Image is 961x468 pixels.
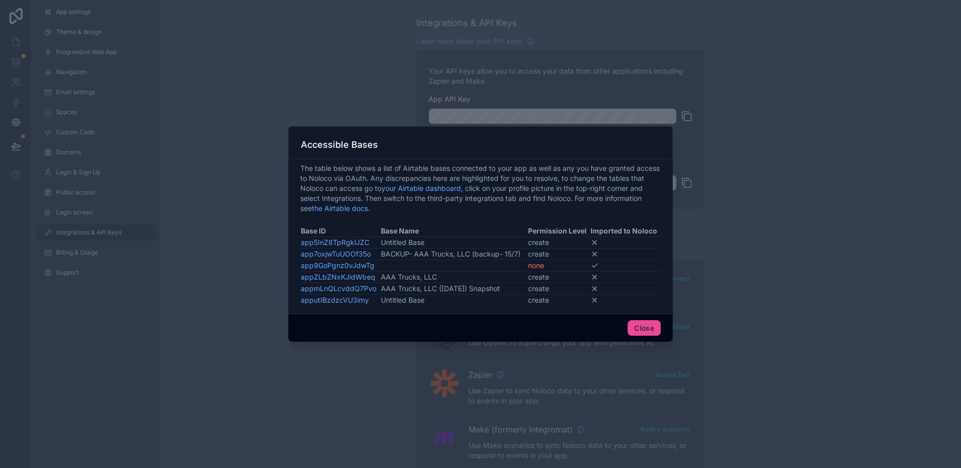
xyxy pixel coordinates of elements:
[300,225,380,237] th: Base ID
[528,260,590,271] td: none
[380,248,528,260] td: BACKUP- AAA Trucks, LLC (backup- 15/7)
[300,163,661,213] span: The table below shows a list of Airtable bases connected to your app as well as any you have gran...
[301,238,369,247] a: app5InZ8TpRgklJZC
[590,225,661,237] th: Imported to Noloco
[528,237,590,248] td: create
[301,284,376,293] a: appmLnQLcvddQ7Pvo
[301,250,371,258] a: app7oxjwTuUOOf35o
[528,294,590,306] td: create
[380,237,528,248] td: Untitled Base
[528,248,590,260] td: create
[528,225,590,237] th: Permission Level
[380,294,528,306] td: Untitled Base
[528,271,590,283] td: create
[301,139,378,151] h3: Accessible Bases
[301,296,369,304] a: apputIBzdzcVU3imy
[301,273,375,281] a: appZLbZNxKJidWbeq
[380,225,528,237] th: Base Name
[381,184,461,192] a: your Airtable dashboard
[380,283,528,294] td: AAA Trucks, LLC ([DATE]) Snapshot
[301,261,374,270] a: app9GoPgnz0vJdwTg
[628,320,661,336] button: Close
[312,204,368,212] a: the Airtable docs
[380,271,528,283] td: AAA Trucks, LLC
[528,283,590,294] td: create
